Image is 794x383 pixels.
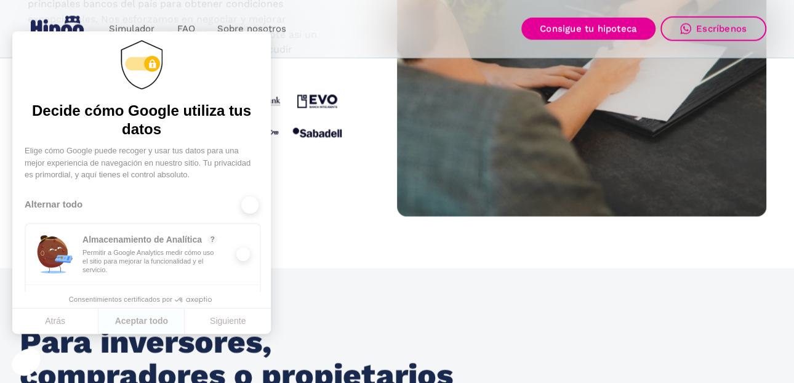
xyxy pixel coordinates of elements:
a: Escríbenos [660,17,766,41]
a: home [28,11,88,47]
div: Escríbenos [696,23,747,34]
a: FAQ [166,17,206,41]
a: Sobre nosotros [206,17,297,41]
a: Consigue tu hipoteca [521,18,656,40]
a: Simulador [98,17,166,41]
